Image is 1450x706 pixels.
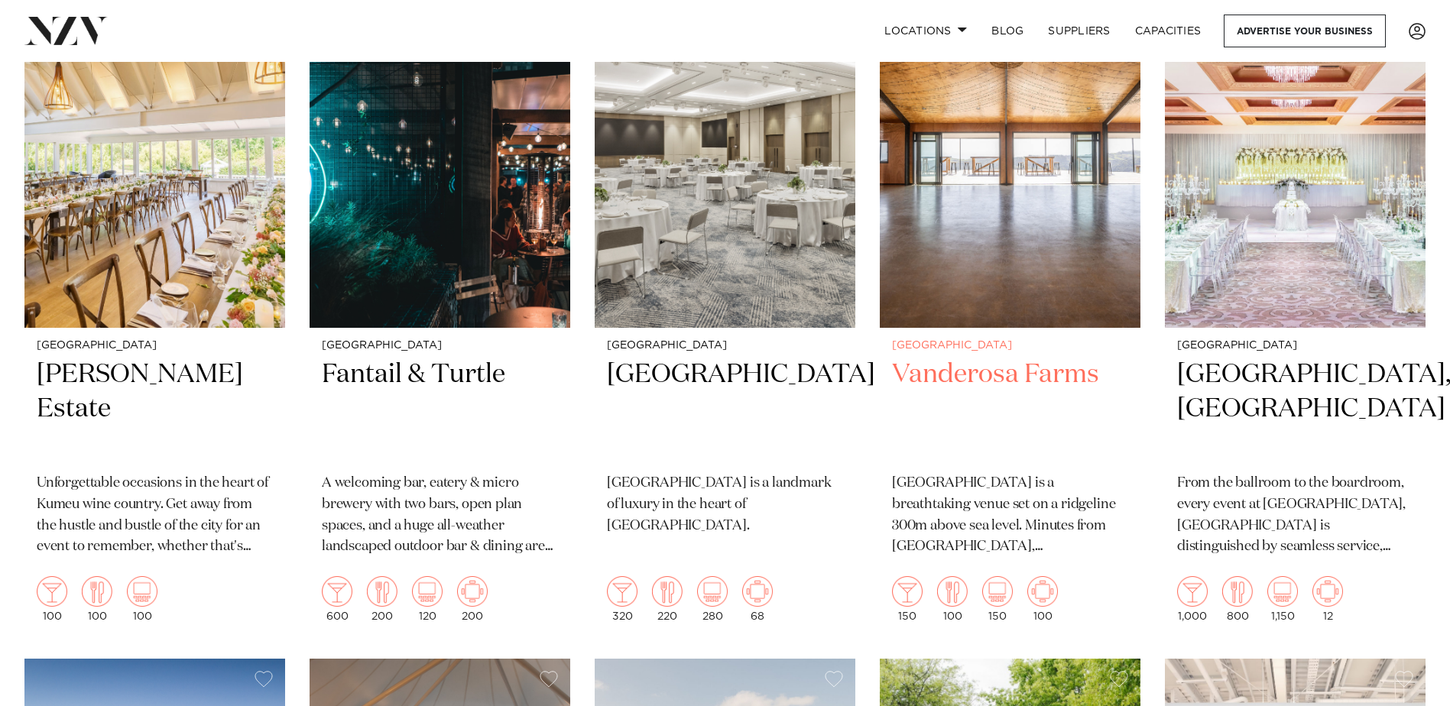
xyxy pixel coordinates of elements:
[322,576,352,607] img: cocktail.png
[697,576,728,622] div: 280
[82,576,112,607] img: dining.png
[37,576,67,607] img: cocktail.png
[37,358,273,461] h2: [PERSON_NAME] Estate
[607,473,843,537] p: [GEOGRAPHIC_DATA] is a landmark of luxury in the heart of [GEOGRAPHIC_DATA].
[322,473,558,559] p: A welcoming bar, eatery & micro brewery with two bars, open plan spaces, and a huge all-weather l...
[457,576,488,622] div: 200
[457,576,488,607] img: meeting.png
[1177,473,1413,559] p: From the ballroom to the boardroom, every event at [GEOGRAPHIC_DATA], [GEOGRAPHIC_DATA] is distin...
[1036,15,1122,47] a: SUPPLIERS
[892,358,1128,461] h2: Vanderosa Farms
[1267,576,1298,607] img: theatre.png
[982,576,1013,622] div: 150
[322,358,558,461] h2: Fantail & Turtle
[607,576,637,622] div: 320
[412,576,443,622] div: 120
[1222,576,1253,607] img: dining.png
[1177,576,1208,607] img: cocktail.png
[892,340,1128,351] small: [GEOGRAPHIC_DATA]
[979,15,1036,47] a: BLOG
[1267,576,1298,622] div: 1,150
[872,15,979,47] a: Locations
[1177,576,1208,622] div: 1,000
[697,576,728,607] img: theatre.png
[127,576,157,622] div: 100
[892,576,923,607] img: cocktail.png
[367,576,397,622] div: 200
[937,576,968,607] img: dining.png
[607,358,843,461] h2: [GEOGRAPHIC_DATA]
[982,576,1013,607] img: theatre.png
[1123,15,1214,47] a: Capacities
[127,576,157,607] img: theatre.png
[607,576,637,607] img: cocktail.png
[37,576,67,622] div: 100
[652,576,683,622] div: 220
[607,340,843,351] small: [GEOGRAPHIC_DATA]
[1312,576,1343,607] img: meeting.png
[322,340,558,351] small: [GEOGRAPHIC_DATA]
[742,576,773,622] div: 68
[742,576,773,607] img: meeting.png
[1224,15,1386,47] a: Advertise your business
[937,576,968,622] div: 100
[412,576,443,607] img: theatre.png
[892,473,1128,559] p: [GEOGRAPHIC_DATA] is a breathtaking venue set on a ridgeline 300m above sea level. Minutes from [...
[37,340,273,351] small: [GEOGRAPHIC_DATA]
[37,473,273,559] p: Unforgettable occasions in the heart of Kumeu wine country. Get away from the hustle and bustle o...
[82,576,112,622] div: 100
[1177,340,1413,351] small: [GEOGRAPHIC_DATA]
[1312,576,1343,622] div: 12
[367,576,397,607] img: dining.png
[652,576,683,607] img: dining.png
[1027,576,1058,622] div: 100
[1177,358,1413,461] h2: [GEOGRAPHIC_DATA], [GEOGRAPHIC_DATA]
[24,17,108,44] img: nzv-logo.png
[892,576,923,622] div: 150
[1027,576,1058,607] img: meeting.png
[1222,576,1253,622] div: 800
[322,576,352,622] div: 600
